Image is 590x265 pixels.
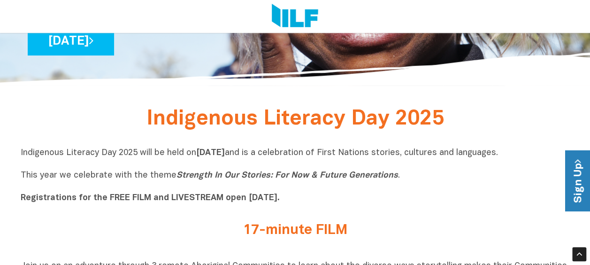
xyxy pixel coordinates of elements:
p: Indigenous Literacy Day 2025 will be held on and is a celebration of First Nations stories, cultu... [21,148,570,204]
img: Logo [272,4,318,29]
div: Scroll Back to Top [572,247,586,261]
h2: 17-minute FILM [119,223,471,238]
i: Strength In Our Stories: For Now & Future Generations [176,171,398,179]
a: [DATE] [28,26,114,55]
b: Registrations for the FREE FILM and LIVESTREAM open [DATE]. [21,194,280,202]
b: [DATE] [196,149,225,157]
span: Indigenous Literacy Day 2025 [146,109,444,129]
